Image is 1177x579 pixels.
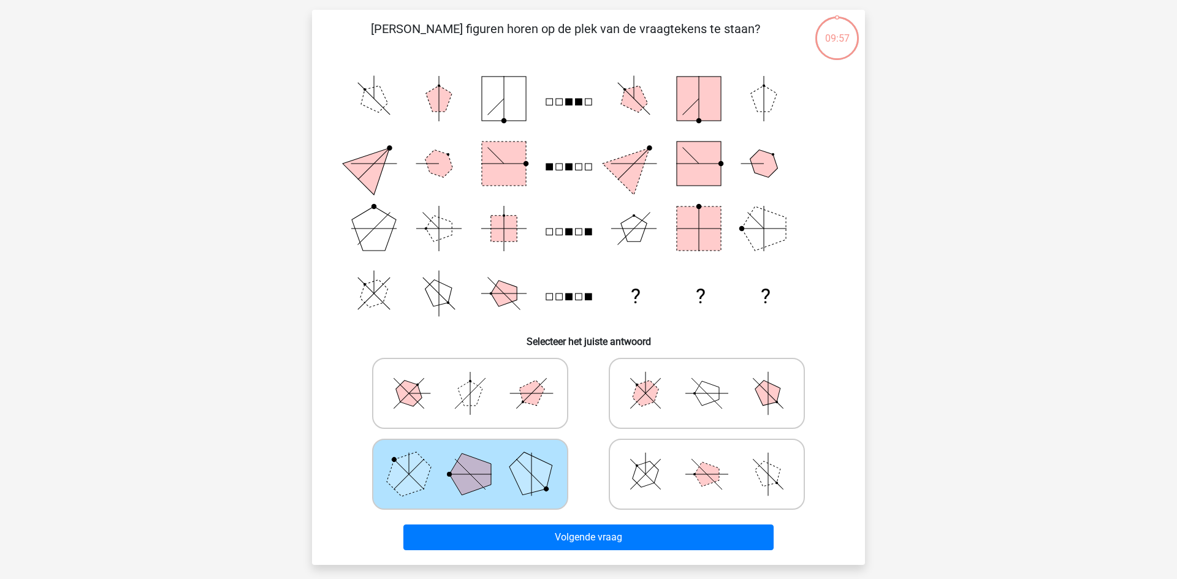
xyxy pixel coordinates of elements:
p: [PERSON_NAME] figuren horen op de plek van de vraagtekens te staan? [332,20,799,56]
h6: Selecteer het juiste antwoord [332,326,845,347]
div: 09:57 [814,15,860,46]
button: Volgende vraag [403,524,774,550]
text: ? [631,284,641,308]
text: ? [696,284,706,308]
text: ? [761,284,771,308]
